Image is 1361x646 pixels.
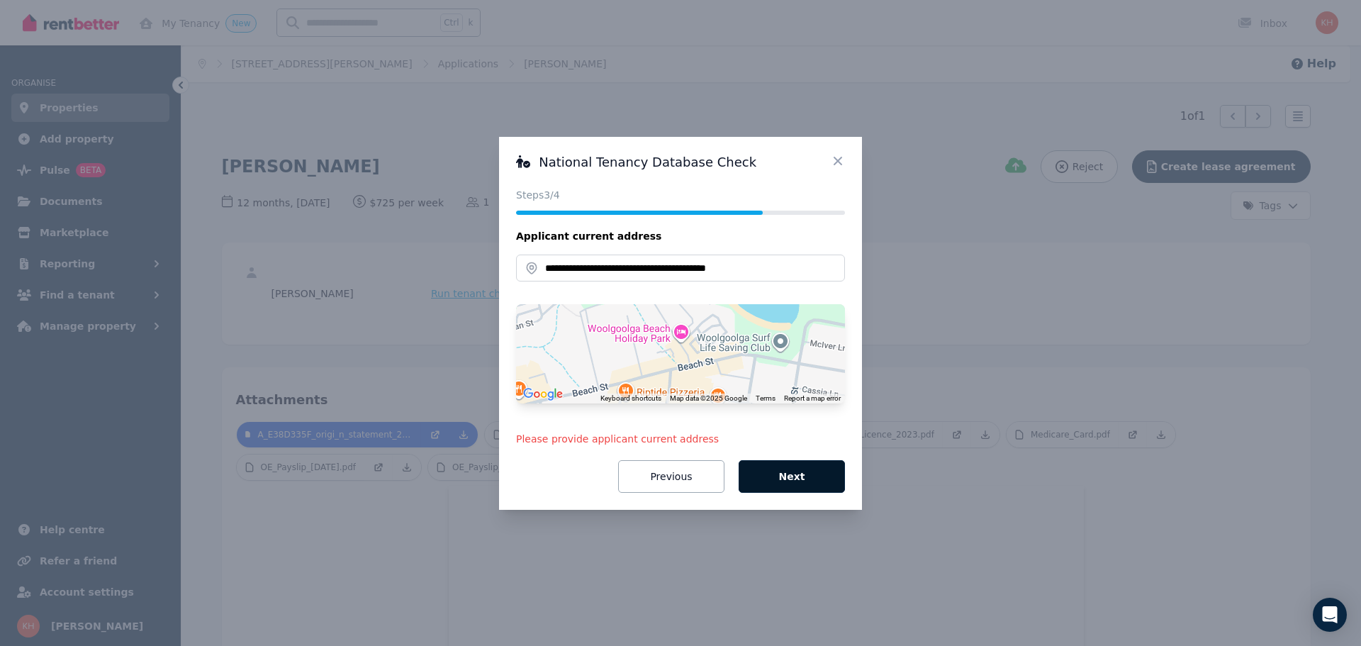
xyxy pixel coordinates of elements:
[516,154,845,171] h3: National Tenancy Database Check
[756,394,775,402] a: Terms (opens in new tab)
[516,432,845,446] p: Please provide applicant current address
[520,385,566,403] img: Google
[516,229,845,243] legend: Applicant current address
[618,460,724,493] button: Previous
[784,394,841,402] a: Report a map error
[1313,598,1347,632] div: Open Intercom Messenger
[516,188,845,202] p: Steps 3 /4
[600,394,661,403] button: Keyboard shortcuts
[739,460,845,493] button: Next
[670,394,747,402] span: Map data ©2025 Google
[520,385,566,403] a: Click to see this area on Google Maps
